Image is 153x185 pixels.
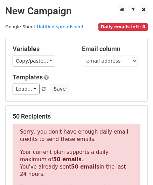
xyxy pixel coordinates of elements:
h5: Variables [13,45,71,53]
strong: 50 emails [53,156,82,163]
a: Daily emails left: 0 [98,24,148,29]
span: Daily emails left: 0 [98,23,148,31]
strong: 50 emails [71,164,99,170]
small: Google Sheet: [5,24,84,29]
button: Save [50,84,69,94]
a: Templates [13,73,43,81]
a: Load... [13,84,40,94]
a: Copy/paste... [13,56,55,66]
a: Untitled spreadsheet [37,24,83,29]
p: Your current plan supports a daily maximum of . You've already sent in the last 24 hours. [20,149,133,178]
h5: 50 Recipients [13,113,140,120]
h2: New Campaign [5,5,148,17]
p: Sorry, you don't have enough daily email credits to send these emails. [20,128,133,143]
h5: Email column [82,45,141,53]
